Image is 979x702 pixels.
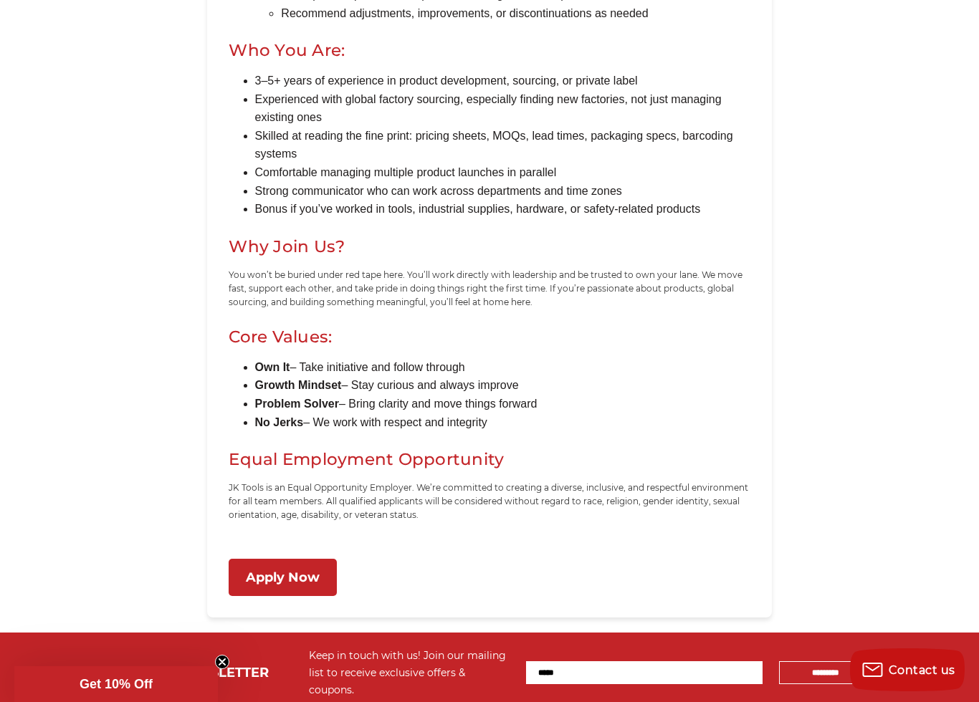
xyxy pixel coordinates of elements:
span: NEWSLETTER [176,665,269,681]
span: Contact us [889,663,955,677]
li: – Stay curious and always improve [255,376,750,395]
li: Comfortable managing multiple product launches in parallel [255,163,750,182]
li: Experienced with global factory sourcing, especially finding new factories, not just managing exi... [255,90,750,127]
p: JK Tools is an Equal Opportunity Employer. We’re committed to creating a diverse, inclusive, and ... [229,481,750,522]
button: Close teaser [215,655,229,669]
b: Own It [255,361,290,373]
li: – Take initiative and follow through [255,358,750,377]
h2: Who You Are: [229,37,750,64]
p: You won’t be buried under red tape here. You’ll work directly with leadership and be trusted to o... [229,268,750,309]
li: Strong communicator who can work across departments and time zones [255,182,750,201]
b: No Jerks [255,416,304,428]
li: – We work with respect and integrity [255,413,750,432]
span: Get 10% Off [80,677,153,691]
div: Keep in touch with us! Join our mailing list to receive exclusive offers & coupons. [309,647,512,698]
li: Bonus if you’ve worked in tools, industrial supplies, hardware, or safety-related products [255,200,750,218]
div: Get 10% OffClose teaser [14,666,218,702]
span: JOIN OUR [108,665,173,681]
a: Apply Now [229,559,337,597]
b: Growth Mindset [255,379,342,391]
h2: Core Values: [229,324,750,350]
b: Problem Solver [255,398,339,410]
li: 3–5+ years of experience in product development, sourcing, or private label [255,72,750,90]
li: Recommend adjustments, improvements, or discontinuations as needed [281,4,750,23]
li: – Bring clarity and move things forward [255,395,750,413]
li: Skilled at reading the fine print: pricing sheets, MOQs, lead times, packaging specs, barcoding s... [255,127,750,163]
h2: Why Join Us? [229,234,750,260]
button: Contact us [850,648,965,691]
h2: Equal Employment Opportunity [229,446,750,473]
